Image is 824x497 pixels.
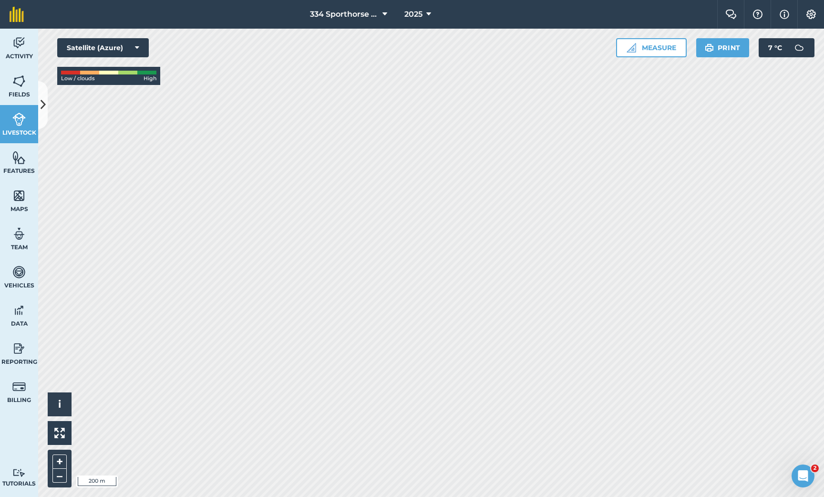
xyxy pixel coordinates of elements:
span: 334 Sporthorse Stud [310,9,379,20]
span: i [58,398,61,410]
img: svg+xml;base64,PHN2ZyB4bWxucz0iaHR0cDovL3d3dy53My5vcmcvMjAwMC9zdmciIHdpZHRoPSI1NiIgaGVpZ2h0PSI2MC... [12,189,26,203]
span: 7 ° C [768,38,782,57]
img: Two speech bubbles overlapping with the left bubble in the forefront [725,10,737,19]
img: svg+xml;base64,PHN2ZyB4bWxucz0iaHR0cDovL3d3dy53My5vcmcvMjAwMC9zdmciIHdpZHRoPSI1NiIgaGVpZ2h0PSI2MC... [12,74,26,88]
img: fieldmargin Logo [10,7,24,22]
img: svg+xml;base64,PD94bWwgdmVyc2lvbj0iMS4wIiBlbmNvZGluZz0idXRmLTgiPz4KPCEtLSBHZW5lcmF0b3I6IEFkb2JlIE... [12,112,26,127]
img: svg+xml;base64,PD94bWwgdmVyc2lvbj0iMS4wIiBlbmNvZGluZz0idXRmLTgiPz4KPCEtLSBHZW5lcmF0b3I6IEFkb2JlIE... [12,265,26,279]
img: svg+xml;base64,PD94bWwgdmVyc2lvbj0iMS4wIiBlbmNvZGluZz0idXRmLTgiPz4KPCEtLSBHZW5lcmF0b3I6IEFkb2JlIE... [12,380,26,394]
img: svg+xml;base64,PD94bWwgdmVyc2lvbj0iMS4wIiBlbmNvZGluZz0idXRmLTgiPz4KPCEtLSBHZW5lcmF0b3I6IEFkb2JlIE... [12,468,26,477]
img: svg+xml;base64,PD94bWwgdmVyc2lvbj0iMS4wIiBlbmNvZGluZz0idXRmLTgiPz4KPCEtLSBHZW5lcmF0b3I6IEFkb2JlIE... [12,341,26,356]
img: A question mark icon [752,10,763,19]
img: A cog icon [805,10,817,19]
span: High [144,74,156,83]
span: Low / clouds [61,74,95,83]
img: svg+xml;base64,PD94bWwgdmVyc2lvbj0iMS4wIiBlbmNvZGluZz0idXRmLTgiPz4KPCEtLSBHZW5lcmF0b3I6IEFkb2JlIE... [790,38,809,57]
img: svg+xml;base64,PD94bWwgdmVyc2lvbj0iMS4wIiBlbmNvZGluZz0idXRmLTgiPz4KPCEtLSBHZW5lcmF0b3I6IEFkb2JlIE... [12,227,26,241]
button: + [52,455,67,469]
button: 7 °C [759,38,814,57]
span: 2025 [404,9,422,20]
span: 2 [811,465,819,472]
img: svg+xml;base64,PHN2ZyB4bWxucz0iaHR0cDovL3d3dy53My5vcmcvMjAwMC9zdmciIHdpZHRoPSIxNyIgaGVpZ2h0PSIxNy... [780,9,789,20]
img: Four arrows, one pointing top left, one top right, one bottom right and the last bottom left [54,428,65,438]
button: Satellite (Azure) [57,38,149,57]
button: Print [696,38,750,57]
img: svg+xml;base64,PHN2ZyB4bWxucz0iaHR0cDovL3d3dy53My5vcmcvMjAwMC9zdmciIHdpZHRoPSI1NiIgaGVpZ2h0PSI2MC... [12,150,26,165]
iframe: Intercom live chat [792,465,814,487]
img: Ruler icon [627,43,636,53]
button: – [52,469,67,483]
button: Measure [616,38,687,57]
button: i [48,392,72,416]
img: svg+xml;base64,PD94bWwgdmVyc2lvbj0iMS4wIiBlbmNvZGluZz0idXRmLTgiPz4KPCEtLSBHZW5lcmF0b3I6IEFkb2JlIE... [12,303,26,317]
img: svg+xml;base64,PD94bWwgdmVyc2lvbj0iMS4wIiBlbmNvZGluZz0idXRmLTgiPz4KPCEtLSBHZW5lcmF0b3I6IEFkb2JlIE... [12,36,26,50]
img: svg+xml;base64,PHN2ZyB4bWxucz0iaHR0cDovL3d3dy53My5vcmcvMjAwMC9zdmciIHdpZHRoPSIxOSIgaGVpZ2h0PSIyNC... [705,42,714,53]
